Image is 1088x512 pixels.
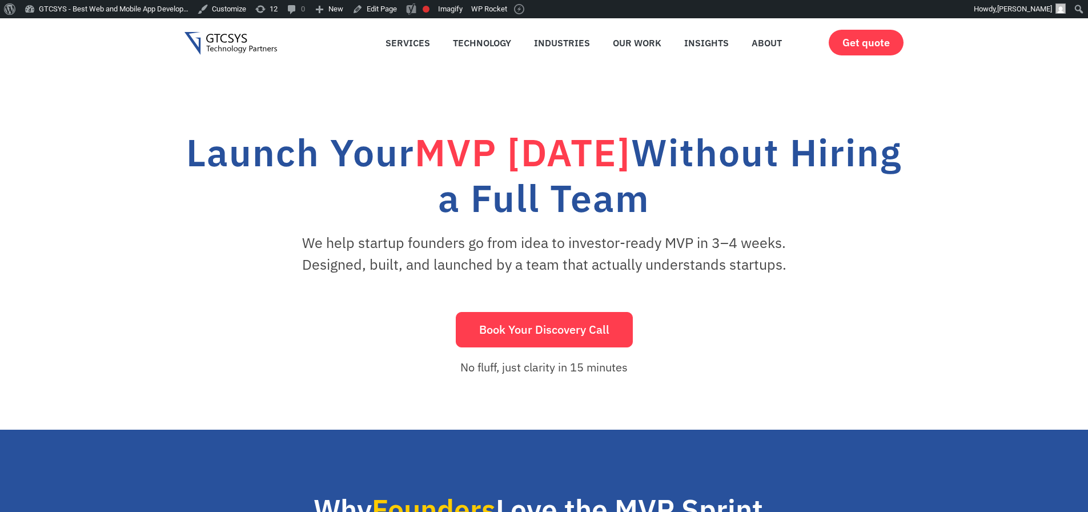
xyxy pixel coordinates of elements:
[444,30,520,55] a: Technology
[278,232,810,275] p: We help startup founders go from idea to investor-ready MVP in 3–4 weeks. Designed, built, and la...
[415,127,631,177] span: MVP [DATE]
[377,30,439,55] a: Services
[423,6,429,13] div: Focus keyphrase not set
[184,32,278,55] img: Gtcsys logo
[278,359,810,376] p: No fluff, just clarity in 15 minutes
[604,30,670,55] a: Our Work
[184,129,904,221] h1: Launch Your Without Hiring a Full Team
[842,37,890,49] span: Get quote
[525,30,599,55] a: Industries
[743,30,790,55] a: About
[829,30,904,55] a: Get quote
[676,30,737,55] a: Insights
[997,5,1052,13] span: [PERSON_NAME]
[456,312,633,347] button: Book Your Discovery Call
